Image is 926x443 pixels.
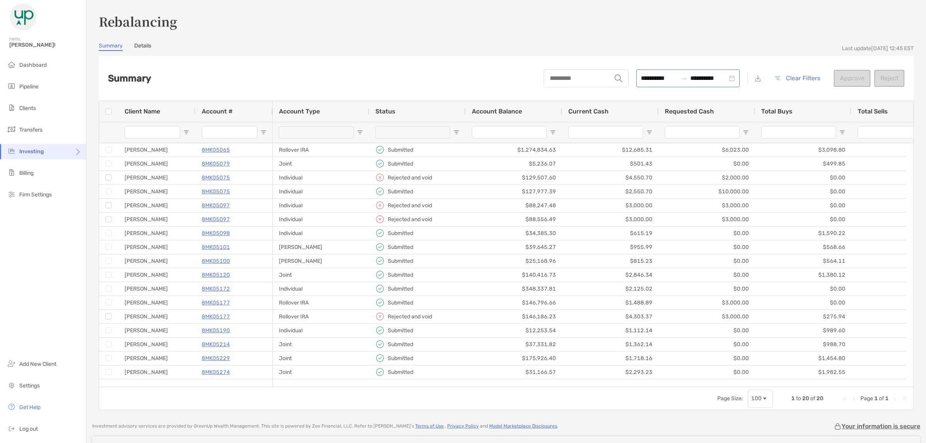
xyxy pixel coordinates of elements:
[273,338,369,351] div: Joint
[755,254,852,268] div: $564.11
[659,338,755,351] div: $0.00
[665,126,740,139] input: Requested Cash Filter Input
[466,143,562,157] div: $1,274,834.63
[748,389,773,408] div: Page Size
[388,228,413,238] p: Submitted
[118,296,196,309] div: [PERSON_NAME]
[273,157,369,171] div: Joint
[19,105,36,112] span: Clients
[375,340,385,349] img: icon status
[279,108,320,115] span: Account Type
[202,108,233,115] span: Account #
[839,129,845,135] button: Open Filter Menu
[202,256,230,266] p: 8MK05100
[659,227,755,240] div: $0.00
[388,367,413,377] p: Submitted
[562,213,659,226] div: $3,000.00
[202,367,230,377] a: 8MK05274
[755,143,852,157] div: $3,098.80
[202,126,257,139] input: Account # Filter Input
[466,365,562,379] div: $31,166.57
[273,185,369,198] div: Individual
[375,298,385,307] img: icon status
[7,359,16,368] img: add_new_client icon
[755,268,852,282] div: $1,380.12
[19,361,56,367] span: Add New Client
[202,228,230,238] a: 8MK05098
[466,227,562,240] div: $34,385.30
[562,296,659,309] div: $1,488.89
[755,240,852,254] div: $568.66
[375,326,385,335] img: icon status
[7,103,16,112] img: clients icon
[568,108,608,115] span: Current Cash
[615,74,622,82] img: input icon
[755,365,852,379] div: $1,982.55
[816,395,823,402] span: 20
[562,240,659,254] div: $955.99
[659,199,755,212] div: $3,000.00
[19,127,42,133] span: Transfers
[118,185,196,198] div: [PERSON_NAME]
[273,213,369,226] div: Individual
[562,254,659,268] div: $815.23
[388,215,432,224] p: Rejected and void
[466,352,562,365] div: $175,926.40
[202,159,230,169] a: 8MK05079
[659,254,755,268] div: $0.00
[7,81,16,91] img: pipeline icon
[202,284,230,294] p: 8MK05172
[659,213,755,226] div: $3,000.00
[375,173,385,182] img: icon status
[415,423,444,429] a: Terms of Use
[860,395,873,402] span: Page
[118,324,196,337] div: [PERSON_NAME]
[755,157,852,171] div: $499.85
[858,108,888,115] span: Total Sells
[466,254,562,268] div: $25,168.96
[375,312,385,321] img: icon status
[7,189,16,199] img: firm-settings icon
[273,240,369,254] div: [PERSON_NAME]
[202,145,230,155] a: 8MK05065
[19,191,52,198] span: Firm Settings
[118,227,196,240] div: [PERSON_NAME]
[562,310,659,323] div: $4,303.37
[755,213,852,226] div: $0.00
[19,382,40,389] span: Settings
[842,423,920,430] p: Your information is secure
[99,42,123,51] a: Summary
[7,402,16,411] img: get-help icon
[202,353,230,363] p: 8MK05229
[202,340,230,349] p: 8MK05214
[562,199,659,212] div: $3,000.00
[550,129,556,135] button: Open Filter Menu
[7,60,16,69] img: dashboard icon
[273,199,369,212] div: Individual
[183,129,189,135] button: Open Filter Menu
[755,338,852,351] div: $988.70
[659,185,755,198] div: $10,000.00
[466,338,562,351] div: $37,331.82
[118,352,196,365] div: [PERSON_NAME]
[562,365,659,379] div: $2,293.23
[659,143,755,157] div: $6,023.00
[7,380,16,390] img: settings icon
[202,173,230,183] p: 8MK05075
[19,404,41,411] span: Get Help
[273,365,369,379] div: Joint
[375,353,385,363] img: icon status
[453,129,460,135] button: Open Filter Menu
[7,146,16,156] img: investing icon
[375,284,385,293] img: icon status
[7,168,16,177] img: billing icon
[388,256,413,266] p: Submitted
[466,324,562,337] div: $12,253.54
[7,424,16,433] img: logout icon
[375,159,385,168] img: icon status
[466,268,562,282] div: $140,416.73
[118,143,196,157] div: [PERSON_NAME]
[755,171,852,184] div: $0.00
